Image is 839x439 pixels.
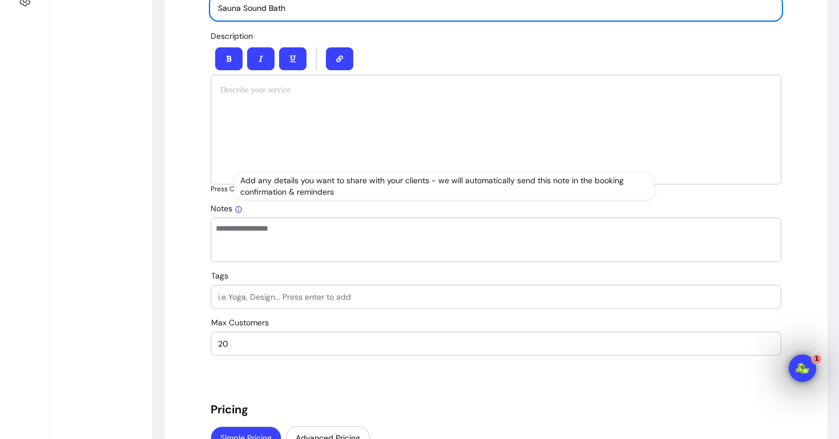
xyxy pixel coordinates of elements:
input: Service Name [218,2,774,14]
span: Tags [211,271,228,281]
span: Description [211,31,253,41]
span: Max Customers [211,317,269,328]
h5: Pricing [211,401,781,417]
input: Max Customers [218,338,774,349]
iframe: Intercom live chat [789,355,816,382]
input: Tags [218,291,774,303]
span: Notes [211,203,243,214]
span: 1 [812,355,821,364]
textarea: Add your own notes [216,223,776,257]
div: Add any details you want to share with your clients - we will automatically send this note in the... [240,175,648,198]
p: Press CTRL/SHIFT + ENTER to make a line break. [211,184,781,194]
